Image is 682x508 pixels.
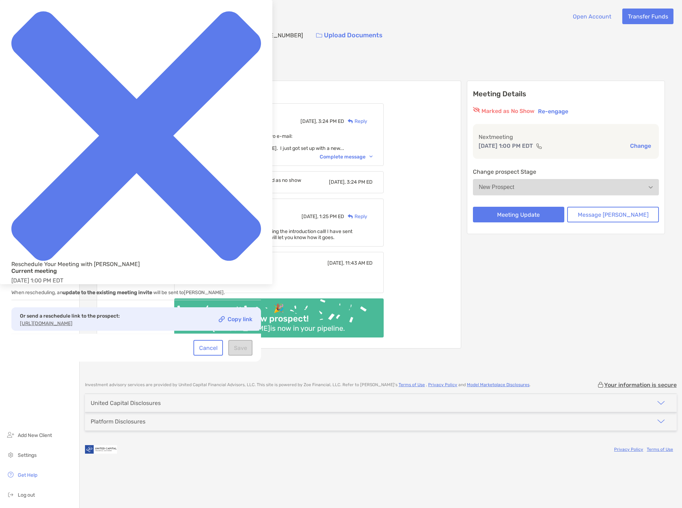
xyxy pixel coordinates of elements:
b: update to the existing meeting invite [63,290,152,296]
img: Copy link icon [219,316,225,322]
div: [DATE] 1:00 PM EDT [11,267,261,300]
button: Cancel [193,340,223,356]
a: Copy link [219,316,252,322]
div: Reschedule Your Meeting with [PERSON_NAME] [11,261,261,267]
p: When rescheduling, an will be sent to [PERSON_NAME] . [11,288,261,297]
h4: Current meeting [11,267,261,274]
p: Or send a reschedule link to the prospect: [20,312,120,320]
img: close modal icon [11,11,261,261]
